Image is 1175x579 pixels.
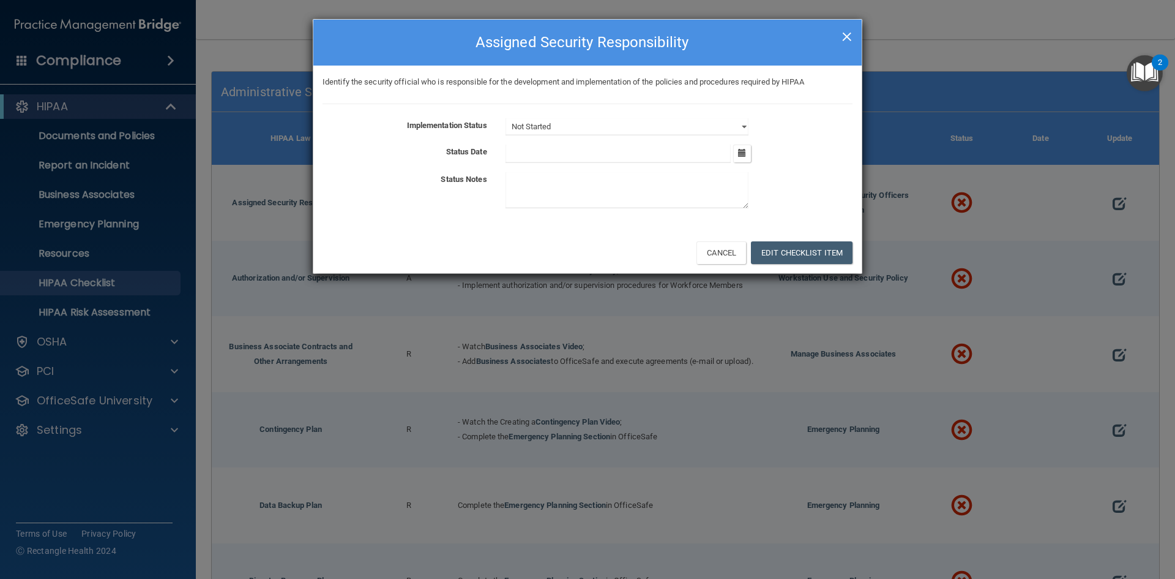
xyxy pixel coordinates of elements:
button: Edit Checklist Item [751,241,852,264]
div: Identify the security official who is responsible for the development and implementation of the p... [313,75,862,89]
button: Cancel [696,241,746,264]
b: Implementation Status [407,121,487,130]
h4: Assigned Security Responsibility [323,29,852,56]
b: Status Date [446,147,487,156]
button: Open Resource Center, 2 new notifications [1127,55,1163,91]
b: Status Notes [441,175,487,184]
div: 2 [1158,62,1162,78]
span: × [841,23,852,47]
